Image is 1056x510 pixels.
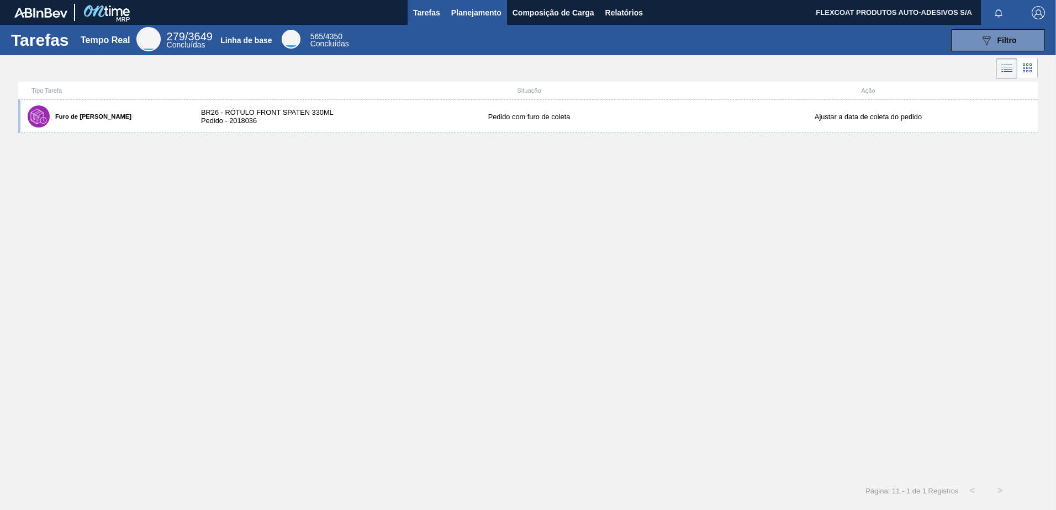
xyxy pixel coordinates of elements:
[167,30,213,42] span: /
[310,32,342,41] span: /
[865,487,896,495] span: Página: 1
[996,58,1017,79] div: Visão em Lista
[310,32,323,41] span: 565
[167,32,213,49] div: Real Time
[896,487,958,495] span: 1 - 1 de 1 Registros
[951,29,1045,51] button: Filtro
[136,27,161,51] div: Real Time
[513,6,594,19] span: Composição de Carga
[310,33,349,47] div: Base Line
[167,30,185,42] span: 279
[20,87,190,94] div: Tipo Tarefa
[325,32,342,41] font: 4350
[190,108,360,125] div: BR26 - RÓTULO FRONT SPATEN 330ML Pedido - 2018036
[81,35,130,45] div: Tempo Real
[14,8,67,18] img: TNhmsLtSVTkK8tSr43FrP2fwEKptu5GPRR3wAAAABJRU5ErkJggg==
[310,39,349,48] span: Concluídas
[413,6,440,19] span: Tarefas
[360,113,699,121] div: Pedido com furo de coleta
[981,5,1016,20] button: Notificações
[605,6,643,19] span: Relatórios
[451,6,501,19] span: Planejamento
[360,87,699,94] div: Situação
[959,477,986,504] button: <
[699,113,1038,121] div: Ajustar a data de coleta do pedido
[167,40,205,49] span: Concluídas
[50,113,131,120] label: Furo de [PERSON_NAME]
[997,36,1017,45] span: Filtro
[188,30,213,42] font: 3649
[282,30,300,49] div: Base Line
[1017,58,1038,79] div: Visão em Cards
[220,36,272,45] div: Linha de base
[986,477,1014,504] button: >
[1032,6,1045,19] img: Logout
[699,87,1038,94] div: Ação
[11,34,69,46] h1: Tarefas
